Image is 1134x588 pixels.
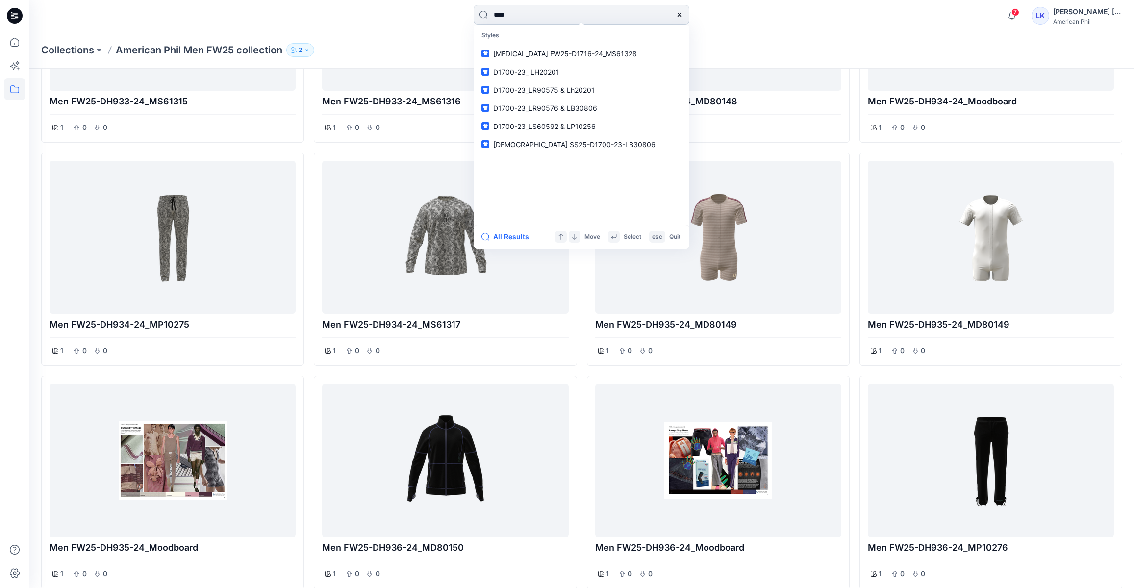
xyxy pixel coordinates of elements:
[669,232,680,242] p: Quit
[354,122,360,133] p: 0
[1011,8,1019,16] span: 7
[60,122,63,133] p: 1
[595,541,841,555] p: Men FW25-DH936-24_Moodboard
[1053,18,1122,25] div: American Phil
[50,95,296,108] p: Men FW25-DH933-24_MS61315
[60,345,63,357] p: 1
[286,43,314,57] button: 2
[60,568,63,580] p: 1
[102,568,108,580] p: 0
[627,568,633,580] p: 0
[81,568,87,580] p: 0
[102,122,108,133] p: 0
[900,568,906,580] p: 0
[476,45,687,63] a: [MEDICAL_DATA] FW25-D1716-24_MS61328
[868,541,1114,555] p: Men FW25-DH936-24_MP10276
[481,231,535,243] button: All Results
[50,318,296,332] p: Men FW25-DH934-24_MP10275
[375,345,380,357] p: 0
[354,345,360,357] p: 0
[333,122,336,133] p: 1
[595,318,841,332] p: Men FW25-DH935-24_MD80149
[476,135,687,153] a: [DEMOGRAPHIC_DATA] SS25-D1700-23-LB30806
[493,68,559,76] span: D1700-23_ LH20201
[1053,6,1122,18] div: [PERSON_NAME] [PERSON_NAME]
[879,345,882,357] p: 1
[879,122,882,133] p: 1
[868,95,1114,108] p: Men FW25-DH934-24_Moodboard
[50,541,296,555] p: Men FW25-DH935-24_Moodboard
[41,43,94,57] a: Collections
[375,568,380,580] p: 0
[375,122,380,133] p: 0
[652,232,662,242] p: esc
[81,345,87,357] p: 0
[920,345,926,357] p: 0
[493,122,596,130] span: D1700-23_LS60592 & LP10256
[476,63,687,81] a: D1700-23_ LH20201
[476,99,687,117] a: D1700-23_LR90576 & LB30806
[900,122,906,133] p: 0
[493,104,597,112] span: D1700-23_LR90576 & LB30806
[920,122,926,133] p: 0
[879,568,882,580] p: 1
[322,541,568,555] p: Men FW25-DH936-24_MD80150
[493,50,637,58] span: [MEDICAL_DATA] FW25-D1716-24_MS61328
[648,568,654,580] p: 0
[868,318,1114,332] p: Men FW25-DH935-24_MD80149
[606,568,609,580] p: 1
[1032,7,1049,25] div: LK
[333,568,336,580] p: 1
[920,568,926,580] p: 0
[624,232,641,242] p: Select
[606,345,609,357] p: 1
[493,86,595,94] span: D1700-23_LR90575 & Lh20201
[354,568,360,580] p: 0
[299,45,302,55] p: 2
[476,26,687,45] p: Styles
[493,140,655,149] span: [DEMOGRAPHIC_DATA] SS25-D1700-23-LB30806
[900,345,906,357] p: 0
[595,95,841,108] p: Men FW25-DH934-24_MD80148
[81,122,87,133] p: 0
[584,232,600,242] p: Move
[322,95,568,108] p: Men FW25-DH933-24_MS61316
[476,81,687,99] a: D1700-23_LR90575 & Lh20201
[116,43,282,57] p: American Phil Men FW25 collection
[648,345,654,357] p: 0
[627,345,633,357] p: 0
[333,345,336,357] p: 1
[102,345,108,357] p: 0
[476,117,687,135] a: D1700-23_LS60592 & LP10256
[322,318,568,332] p: Men FW25-DH934-24_MS61317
